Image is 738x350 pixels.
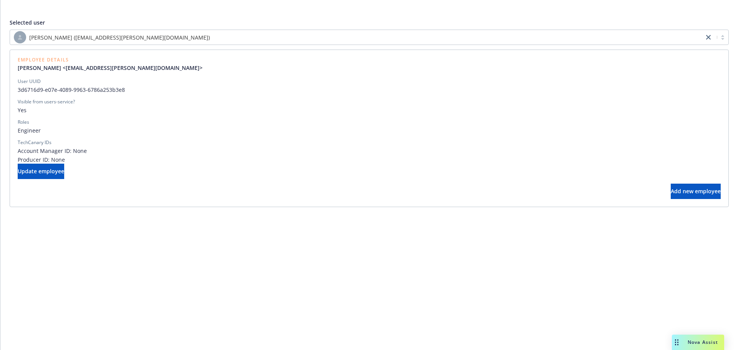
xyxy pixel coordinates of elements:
div: TechCanary IDs [18,139,52,146]
div: Visible from users-service? [18,98,75,105]
div: Roles [18,119,29,126]
div: Drag to move [672,335,681,350]
span: Employee Details [18,58,209,62]
button: Add new employee [671,184,721,199]
button: Nova Assist [672,335,724,350]
a: [PERSON_NAME] <[EMAIL_ADDRESS][PERSON_NAME][DOMAIN_NAME]> [18,64,209,72]
span: 3d6716d9-e07e-4089-9963-6786a253b3e8 [18,86,721,94]
span: Add new employee [671,187,721,195]
span: Producer ID: None [18,156,721,164]
span: Update employee [18,168,64,175]
button: Update employee [18,164,64,179]
span: Account Manager ID: None [18,147,721,155]
span: Yes [18,106,721,114]
span: Selected user [10,19,45,26]
span: Nova Assist [688,339,718,345]
span: [PERSON_NAME] ([EMAIL_ADDRESS][PERSON_NAME][DOMAIN_NAME]) [14,31,700,43]
div: User UUID [18,78,41,85]
a: close [704,33,713,42]
span: [PERSON_NAME] ([EMAIL_ADDRESS][PERSON_NAME][DOMAIN_NAME]) [29,33,210,41]
span: Engineer [18,126,721,134]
